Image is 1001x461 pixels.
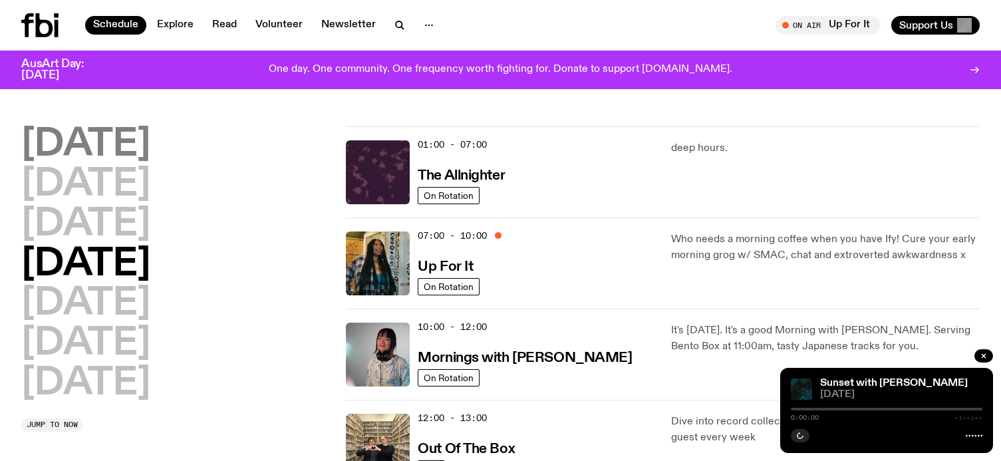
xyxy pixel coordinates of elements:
h3: Mornings with [PERSON_NAME] [418,351,632,365]
h3: The Allnighter [418,169,505,183]
a: Explore [149,16,202,35]
p: One day. One community. One frequency worth fighting for. Donate to support [DOMAIN_NAME]. [269,64,732,76]
a: Up For It [418,257,473,274]
span: 10:00 - 12:00 [418,321,487,333]
span: 07:00 - 10:00 [418,230,487,242]
span: -:--:-- [954,414,982,421]
button: [DATE] [21,325,150,363]
span: 01:00 - 07:00 [418,138,487,151]
h3: Out Of The Box [418,442,515,456]
a: On Rotation [418,187,480,204]
button: Jump to now [21,418,83,432]
span: [DATE] [820,390,982,400]
span: Jump to now [27,421,78,428]
p: deep hours. [671,140,980,156]
button: [DATE] [21,126,150,164]
a: Sunset with [PERSON_NAME] [820,378,968,388]
button: [DATE] [21,365,150,402]
button: [DATE] [21,166,150,204]
button: Support Us [891,16,980,35]
button: [DATE] [21,206,150,243]
h3: AusArt Day: [DATE] [21,59,106,81]
span: Support Us [899,19,953,31]
a: Read [204,16,245,35]
span: 12:00 - 13:00 [418,412,487,424]
p: Who needs a morning coffee when you have Ify! Cure your early morning grog w/ SMAC, chat and extr... [671,231,980,263]
button: On AirUp For It [776,16,881,35]
button: [DATE] [21,246,150,283]
a: Schedule [85,16,146,35]
a: Volunteer [247,16,311,35]
p: Dive into record collections and life recollections with a special guest every week [671,414,980,446]
img: Kana Frazer is smiling at the camera with her head tilted slightly to her left. She wears big bla... [346,323,410,386]
a: On Rotation [418,278,480,295]
span: 0:00:00 [791,414,819,421]
a: Out Of The Box [418,440,515,456]
button: [DATE] [21,285,150,323]
img: Ify - a Brown Skin girl with black braided twists, looking up to the side with her tongue stickin... [346,231,410,295]
p: It's [DATE]. It's a good Morning with [PERSON_NAME]. Serving Bento Box at 11:00am, tasty Japanese... [671,323,980,355]
a: On Rotation [418,369,480,386]
span: On Rotation [424,190,474,200]
span: On Rotation [424,373,474,383]
a: The Allnighter [418,166,505,183]
a: Newsletter [313,16,384,35]
a: Mornings with [PERSON_NAME] [418,349,632,365]
span: On Rotation [424,281,474,291]
h3: Up For It [418,260,473,274]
